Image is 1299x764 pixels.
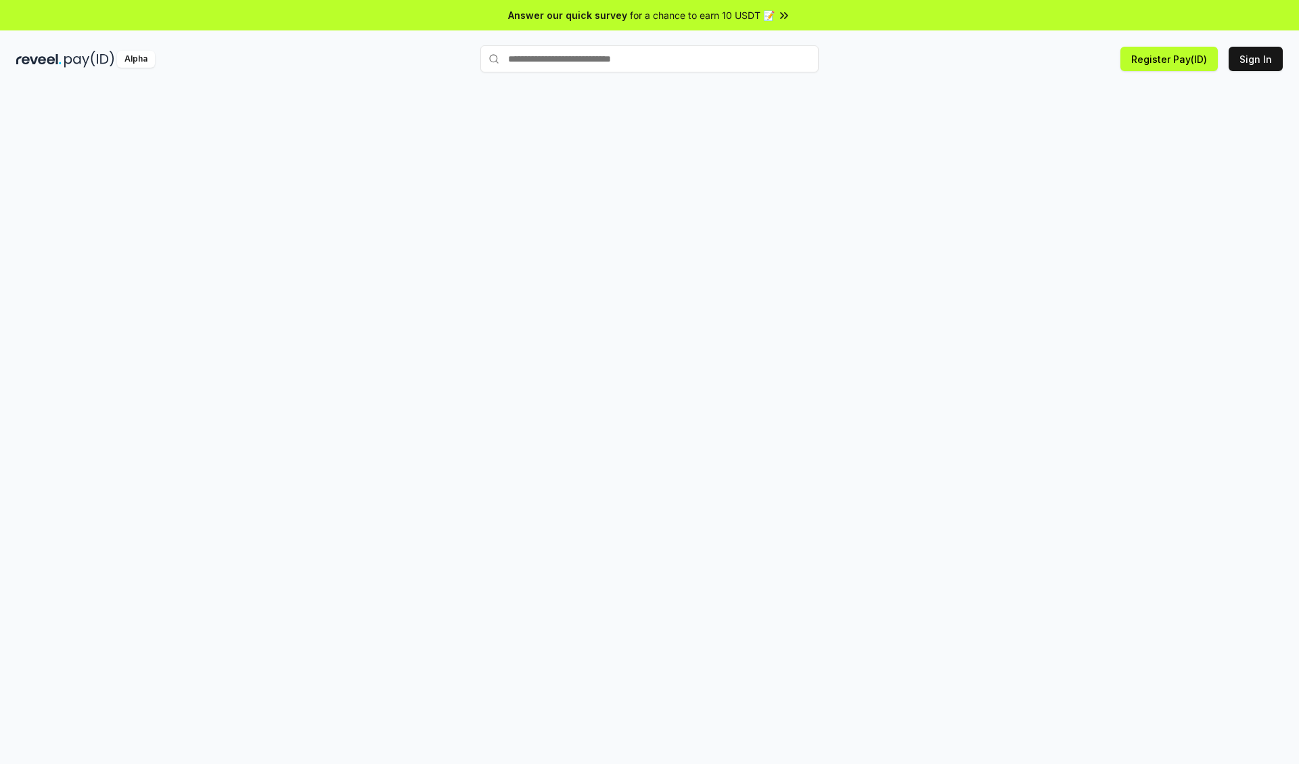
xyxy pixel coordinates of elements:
span: for a chance to earn 10 USDT 📝 [630,8,775,22]
button: Sign In [1229,47,1283,71]
img: pay_id [64,51,114,68]
div: Alpha [117,51,155,68]
button: Register Pay(ID) [1120,47,1218,71]
span: Answer our quick survey [508,8,627,22]
img: reveel_dark [16,51,62,68]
